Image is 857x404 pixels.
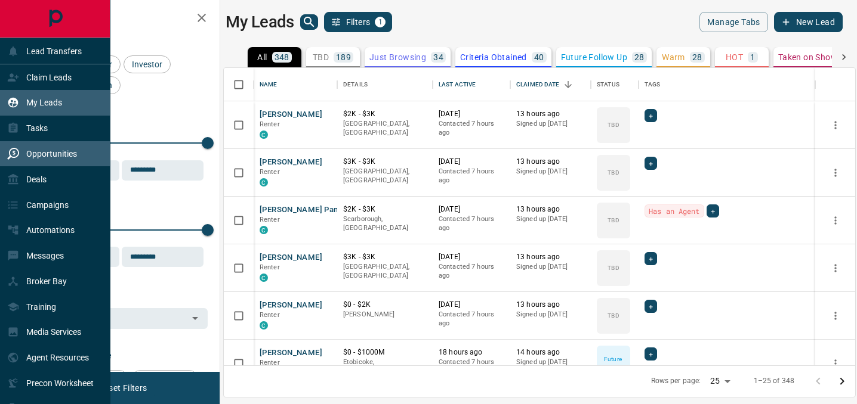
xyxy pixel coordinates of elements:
p: 13 hours ago [516,252,585,262]
button: [PERSON_NAME] [260,347,322,359]
div: Status [597,68,619,101]
button: Filters1 [324,12,393,32]
div: condos.ca [260,226,268,234]
p: Contacted 7 hours ago [439,358,504,376]
p: TBD [608,216,619,225]
p: $2K - $3K [343,204,427,215]
p: [GEOGRAPHIC_DATA], [GEOGRAPHIC_DATA] [343,167,427,185]
p: 40 [534,53,544,61]
p: $3K - $3K [343,157,427,167]
p: 34 [433,53,443,61]
button: Go to next page [830,369,854,393]
div: + [645,300,657,313]
button: more [827,307,844,325]
div: Tags [639,68,815,101]
p: 1–25 of 348 [754,376,794,386]
span: + [711,205,715,217]
p: Contacted 7 hours ago [439,215,504,233]
span: + [649,110,653,122]
p: Contacted 7 hours ago [439,262,504,281]
p: TBD [608,263,619,272]
p: HOT [726,53,743,61]
p: 14 hours ago [516,347,585,358]
button: more [827,212,844,229]
div: Status [591,68,639,101]
div: + [645,157,657,170]
p: Signed up [DATE] [516,167,585,176]
span: Has an Agent [649,205,700,217]
div: + [707,204,719,217]
button: more [827,116,844,134]
div: Name [260,68,278,101]
p: [GEOGRAPHIC_DATA], [GEOGRAPHIC_DATA] [343,119,427,138]
div: condos.ca [260,178,268,187]
p: 13 hours ago [516,204,585,215]
div: Investor [124,55,171,73]
p: $0 - $1000M [343,347,427,358]
p: Signed up [DATE] [516,310,585,319]
p: 13 hours ago [516,300,585,310]
button: [PERSON_NAME] [260,109,322,120]
div: Claimed Date [516,68,560,101]
p: [DATE] [439,252,504,262]
button: [PERSON_NAME] Panda [260,204,347,216]
span: Investor [128,60,167,69]
span: Renter [260,168,280,176]
div: Name [254,68,337,101]
div: Claimed Date [510,68,591,101]
div: Details [343,68,368,101]
button: Manage Tabs [699,12,767,32]
button: [PERSON_NAME] [260,157,322,168]
p: 28 [692,53,702,61]
div: condos.ca [260,274,268,282]
p: [DATE] [439,157,504,167]
p: All [257,53,267,61]
button: search button [300,14,318,30]
p: $2K - $3K [343,109,427,119]
h2: Filters [38,12,208,26]
p: TBD [608,311,619,320]
p: Signed up [DATE] [516,358,585,367]
span: 1 [376,18,384,26]
p: 348 [275,53,289,61]
span: Renter [260,359,280,366]
p: $0 - $2K [343,300,427,310]
p: Contacted 7 hours ago [439,310,504,328]
span: + [649,348,653,360]
div: condos.ca [260,321,268,330]
span: + [649,157,653,169]
p: TBD [608,120,619,129]
button: more [827,355,844,372]
p: Just Browsing [369,53,426,61]
p: Signed up [DATE] [516,215,585,224]
div: + [645,109,657,122]
p: [DATE] [439,204,504,215]
button: Open [187,310,204,327]
button: Reset Filters [91,378,155,398]
button: [PERSON_NAME] [260,252,322,263]
div: Last Active [439,68,476,101]
p: 1 [750,53,755,61]
span: Renter [260,216,280,223]
p: Criteria Obtained [460,53,527,61]
p: Contacted 7 hours ago [439,167,504,185]
div: + [645,252,657,265]
div: + [645,347,657,361]
button: New Lead [774,12,843,32]
p: Scarborough, [GEOGRAPHIC_DATA] [343,215,427,233]
p: Signed up [DATE] [516,119,585,129]
p: Toronto [343,358,427,376]
span: + [649,253,653,265]
div: Details [337,68,433,101]
div: Tags [645,68,661,101]
span: Renter [260,311,280,319]
div: condos.ca [260,130,268,139]
p: Future Follow Up [561,53,627,61]
span: + [649,300,653,312]
p: Warm [662,53,685,61]
p: 13 hours ago [516,157,585,167]
p: 189 [336,53,351,61]
button: [PERSON_NAME] [260,300,322,311]
span: Renter [260,263,280,271]
p: Signed up [DATE] [516,262,585,272]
